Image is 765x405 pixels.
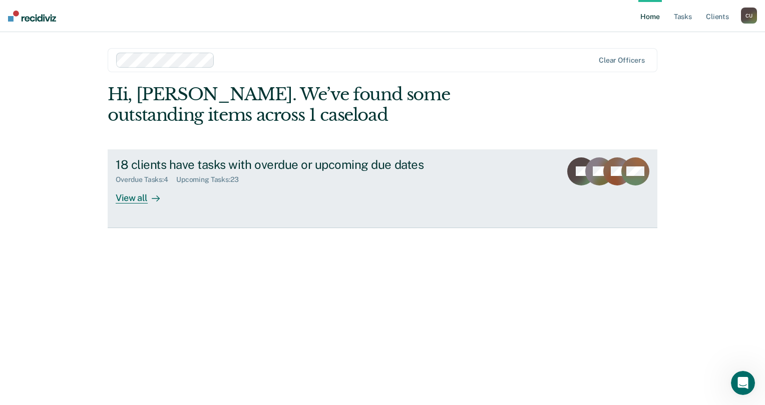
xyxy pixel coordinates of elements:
[116,184,172,204] div: View all
[731,371,755,395] iframe: Intercom live chat
[108,84,547,125] div: Hi, [PERSON_NAME]. We’ve found some outstanding items across 1 caseload
[116,175,176,184] div: Overdue Tasks : 4
[741,8,757,24] button: CU
[176,175,247,184] div: Upcoming Tasks : 23
[599,56,645,65] div: Clear officers
[8,11,56,22] img: Recidiviz
[108,149,657,228] a: 18 clients have tasks with overdue or upcoming due datesOverdue Tasks:4Upcoming Tasks:23View all
[116,157,467,172] div: 18 clients have tasks with overdue or upcoming due dates
[741,8,757,24] div: C U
